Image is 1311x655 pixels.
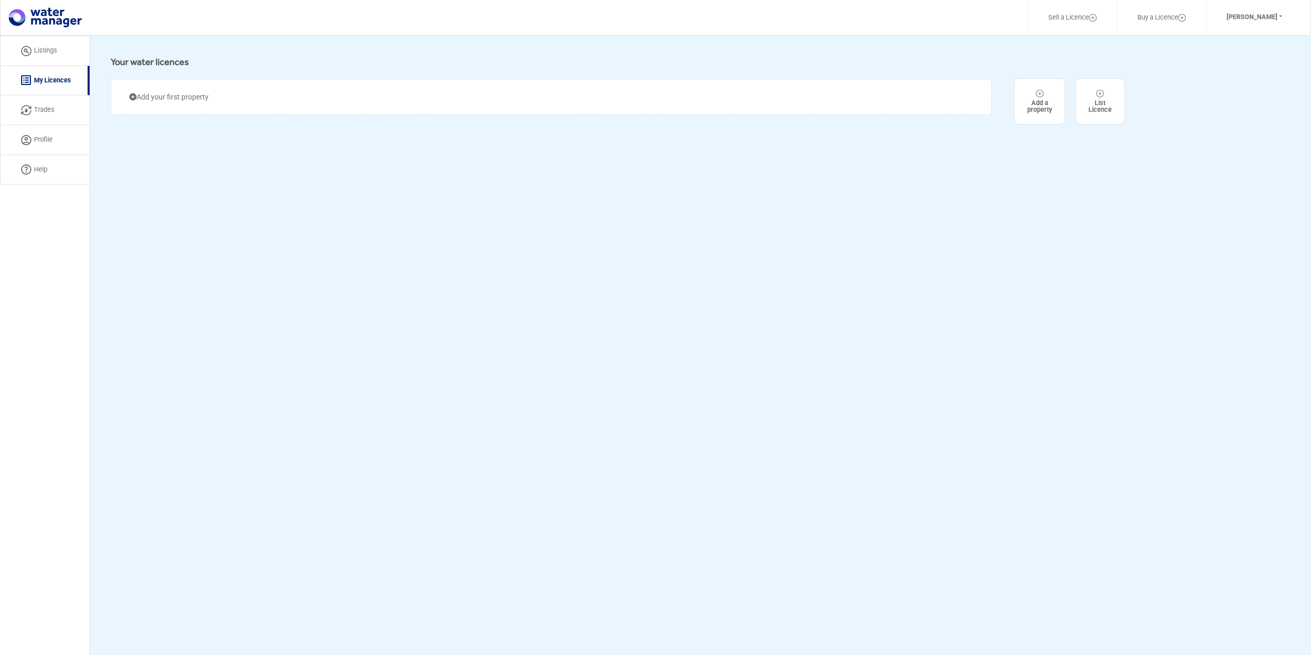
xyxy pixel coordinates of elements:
[1088,90,1112,113] div: List Licence
[21,105,31,115] img: trade icon
[1213,6,1296,29] button: [PERSON_NAME]
[9,8,82,27] img: logo.svg
[1089,14,1097,22] img: Layer_1.svg
[1036,90,1044,97] img: Layer_1.svg
[21,75,31,86] img: licenses icon
[1035,6,1110,30] a: Sell a Licence
[1027,90,1052,113] div: Add a property
[111,56,1290,68] h6: Your water licences
[21,46,31,56] img: listing icon
[21,164,31,175] img: help icon
[1124,6,1199,30] a: Buy a Licence
[1075,78,1125,125] button: List Licence
[21,135,31,145] img: Profile Icon
[129,92,209,102] a: Add your first property
[1178,14,1186,22] img: Layer_1.svg
[1014,78,1065,125] button: Add a property
[1096,90,1104,97] img: Layer_1.svg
